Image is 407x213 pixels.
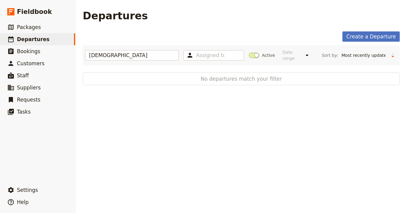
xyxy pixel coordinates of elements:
[17,73,29,79] span: Staff
[17,109,31,115] span: Tasks
[83,10,148,22] h1: Departures
[17,187,38,193] span: Settings
[17,85,41,91] span: Suppliers
[342,31,400,42] a: Create a Departure
[17,36,50,42] span: Departures
[388,51,397,60] button: Change sort direction
[17,60,44,66] span: Customers
[102,75,380,82] span: No departures match your filter
[17,48,40,54] span: Bookings
[17,24,41,30] span: Packages
[17,7,52,16] span: Fieldbook
[85,50,179,60] input: Type to filter
[322,52,338,58] span: Sort by:
[262,52,275,58] span: Active
[196,52,224,59] input: Assigned to
[17,199,29,205] span: Help
[339,51,388,60] select: Sort by:
[17,97,40,103] span: Requests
